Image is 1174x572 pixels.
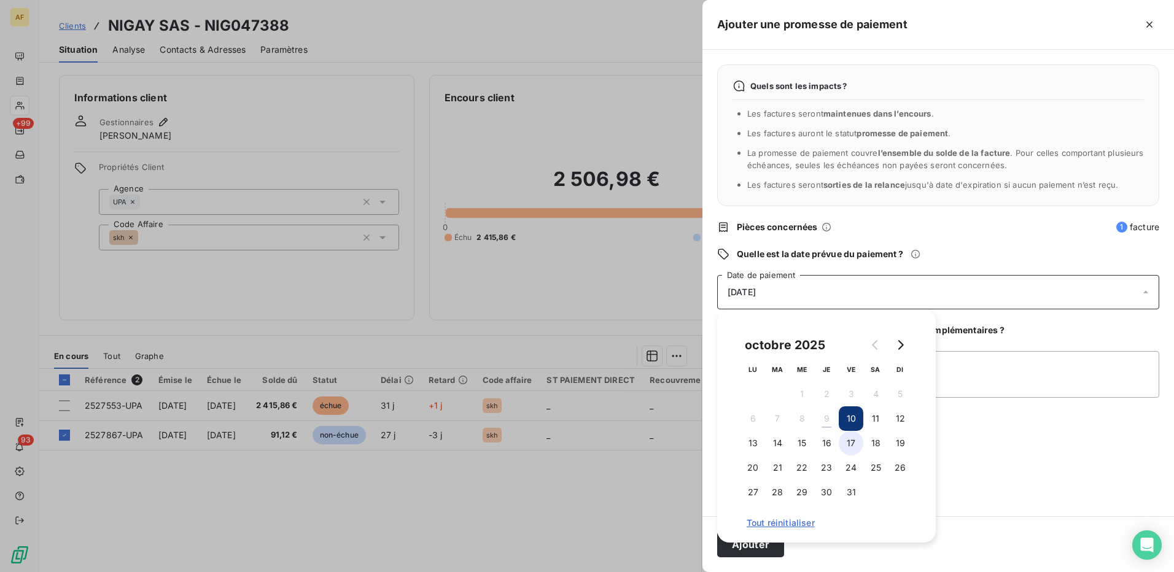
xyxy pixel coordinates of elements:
span: La promesse de paiement couvre . Pour celles comportant plusieurs échéances, seules les échéances... [747,148,1144,170]
button: 15 [790,431,814,455]
button: 12 [888,406,912,431]
button: 13 [741,431,765,455]
button: Ajouter [717,531,784,557]
button: 18 [863,431,888,455]
button: 17 [839,431,863,455]
textarea: [DATE] [717,351,1159,398]
span: Tout réinitialiser [747,518,906,528]
button: 7 [765,406,790,431]
button: 23 [814,455,839,480]
button: 4 [863,382,888,406]
th: jeudi [814,357,839,382]
div: Open Intercom Messenger [1132,530,1162,560]
th: lundi [741,357,765,382]
button: 2 [814,382,839,406]
button: 8 [790,406,814,431]
button: 30 [814,480,839,504]
th: dimanche [888,357,912,382]
span: promesse de paiement [857,128,948,138]
span: sorties de la relance [823,180,905,190]
button: 16 [814,431,839,455]
span: Les factures auront le statut . [747,128,951,138]
button: Go to next month [888,333,912,357]
th: samedi [863,357,888,382]
button: 27 [741,480,765,504]
button: 6 [741,406,765,431]
button: 3 [839,382,863,406]
button: 5 [888,382,912,406]
button: Go to previous month [863,333,888,357]
button: 11 [863,406,888,431]
th: vendredi [839,357,863,382]
span: Quels sont les impacts ? [750,81,847,91]
span: l’ensemble du solde de la facture [878,148,1011,158]
span: 1 [1116,222,1127,233]
span: Les factures seront . [747,109,934,118]
span: facture [1116,221,1159,233]
button: 14 [765,431,790,455]
button: 19 [888,431,912,455]
span: Pièces concernées [737,221,818,233]
span: [DATE] [728,287,756,297]
button: 20 [741,455,765,480]
button: 28 [765,480,790,504]
button: 29 [790,480,814,504]
button: 26 [888,455,912,480]
th: mercredi [790,357,814,382]
span: Les factures seront jusqu'à date d'expiration si aucun paiement n’est reçu. [747,180,1118,190]
button: 10 [839,406,863,431]
div: octobre 2025 [741,335,830,355]
button: 21 [765,455,790,480]
h5: Ajouter une promesse de paiement [717,16,908,33]
span: Quelle est la date prévue du paiement ? [737,248,903,260]
button: 25 [863,455,888,480]
button: 1 [790,382,814,406]
th: mardi [765,357,790,382]
button: 31 [839,480,863,504]
button: 22 [790,455,814,480]
button: 9 [814,406,839,431]
button: 24 [839,455,863,480]
span: maintenues dans l’encours [823,109,931,118]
